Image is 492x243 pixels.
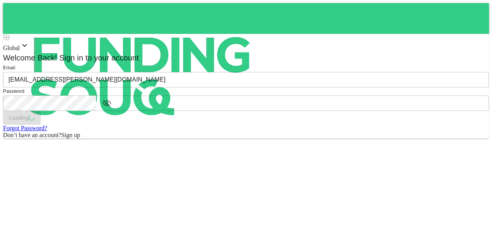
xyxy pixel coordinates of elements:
[3,65,15,70] span: Email
[3,41,489,52] div: Global
[3,132,61,138] span: Don’t have an account?
[3,3,489,34] a: logo
[3,54,57,62] span: Welcome Back!
[3,72,489,87] input: email
[3,89,25,94] span: Password
[3,125,47,131] a: Forgot Password?
[57,54,139,62] span: Sign in to your account
[3,96,96,111] input: password
[61,132,80,138] span: Sign up
[3,3,280,149] img: logo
